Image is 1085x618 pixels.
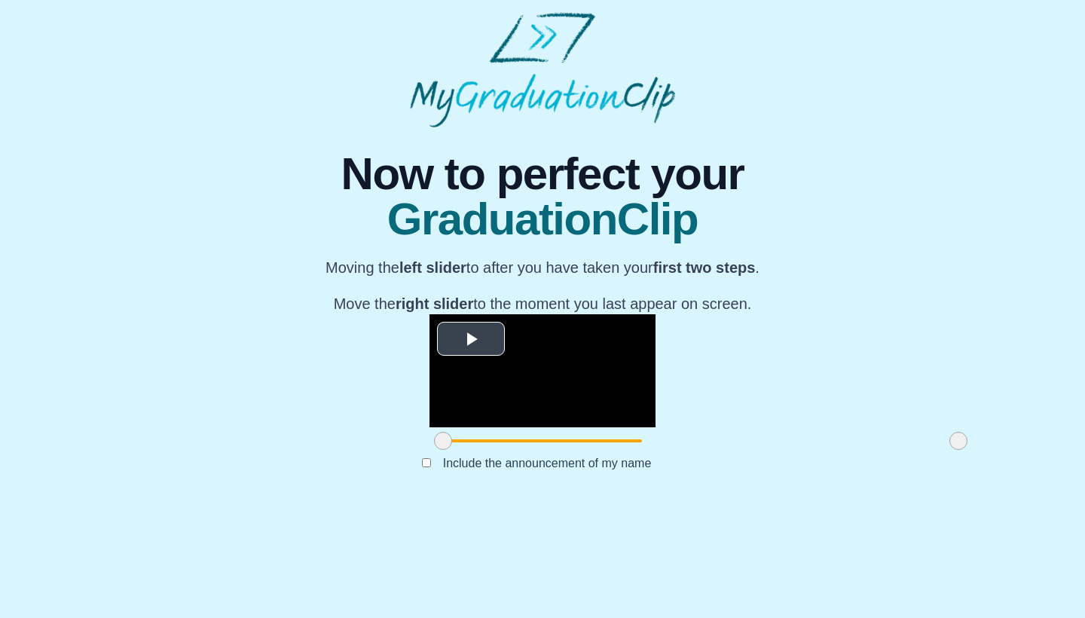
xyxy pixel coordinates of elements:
[399,259,466,276] b: left slider
[410,12,675,127] img: MyGraduationClip
[653,259,756,276] b: first two steps
[325,293,759,314] p: Move the to the moment you last appear on screen.
[431,451,664,476] label: Include the announcement of my name
[325,151,759,197] span: Now to perfect your
[325,197,759,242] span: GraduationClip
[437,322,505,356] button: Play Video
[325,257,759,278] p: Moving the to after you have taken your .
[429,314,656,427] div: Video Player
[396,295,473,312] b: right slider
